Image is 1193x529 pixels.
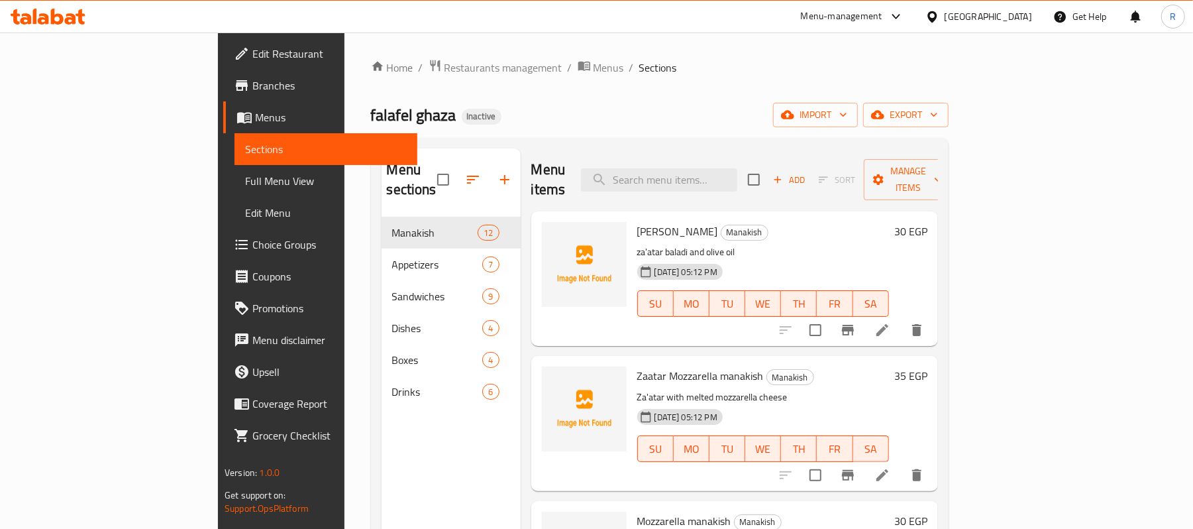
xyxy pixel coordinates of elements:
[478,227,498,239] span: 12
[429,59,562,76] a: Restaurants management
[234,133,417,165] a: Sections
[568,60,572,76] li: /
[483,322,498,335] span: 4
[674,436,709,462] button: MO
[874,467,890,483] a: Edit menu item
[901,314,933,346] button: delete
[721,225,768,241] div: Manakish
[874,107,938,123] span: export
[225,487,285,504] span: Get support on:
[482,288,499,304] div: items
[225,500,309,517] a: Support.OpsPlatform
[429,166,457,194] span: Select all sections
[392,384,483,400] span: Drinks
[863,103,949,127] button: export
[245,205,407,221] span: Edit Menu
[392,288,483,304] div: Sandwiches
[822,440,847,459] span: FR
[715,440,740,459] span: TU
[581,168,737,192] input: search
[478,225,499,241] div: items
[482,320,499,336] div: items
[853,436,889,462] button: SA
[483,354,498,367] span: 4
[810,170,864,190] span: Select section first
[643,440,668,459] span: SU
[223,388,417,420] a: Coverage Report
[223,70,417,101] a: Branches
[629,60,634,76] li: /
[252,300,407,316] span: Promotions
[382,211,521,413] nav: Menu sections
[482,352,499,368] div: items
[371,59,949,76] nav: breadcrumb
[223,292,417,324] a: Promotions
[382,376,521,408] div: Drinks6
[751,440,776,459] span: WE
[832,314,864,346] button: Branch-specific-item
[223,420,417,451] a: Grocery Checklist
[637,436,674,462] button: SU
[252,332,407,348] span: Menu disclaimer
[234,165,417,197] a: Full Menu View
[483,290,498,303] span: 9
[245,141,407,157] span: Sections
[801,9,882,25] div: Menu-management
[252,364,407,380] span: Upsell
[637,244,889,261] p: za'atar baladi and olive oil
[444,60,562,76] span: Restaurants management
[223,324,417,356] a: Menu disclaimer
[542,367,627,451] img: Zaatar Mozzarella manakish
[781,436,817,462] button: TH
[679,294,704,314] span: MO
[874,163,942,196] span: Manage items
[773,103,858,127] button: import
[637,290,674,317] button: SU
[637,366,764,386] span: Zaatar Mozzarella manakish
[382,249,521,280] div: Appetizers7
[223,356,417,388] a: Upsell
[901,459,933,491] button: delete
[382,217,521,249] div: Manakish12
[482,257,499,272] div: items
[578,59,624,76] a: Menus
[392,352,483,368] div: Boxes
[649,266,723,278] span: [DATE] 05:12 PM
[649,411,723,424] span: [DATE] 05:12 PM
[894,367,927,385] h6: 35 EGP
[767,370,813,385] span: Manakish
[709,436,745,462] button: TU
[822,294,847,314] span: FR
[715,294,740,314] span: TU
[594,60,624,76] span: Menus
[531,160,566,200] h2: Menu items
[223,38,417,70] a: Edit Restaurant
[817,436,853,462] button: FR
[802,461,829,489] span: Select to update
[643,294,668,314] span: SU
[382,344,521,376] div: Boxes4
[874,322,890,338] a: Edit menu item
[639,60,677,76] span: Sections
[223,101,417,133] a: Menus
[223,229,417,261] a: Choice Groups
[745,290,781,317] button: WE
[784,107,847,123] span: import
[382,312,521,344] div: Dishes4
[674,290,709,317] button: MO
[462,109,501,125] div: Inactive
[255,109,407,125] span: Menus
[252,46,407,62] span: Edit Restaurant
[382,280,521,312] div: Sandwiches9
[894,222,927,241] h6: 30 EGP
[392,257,483,272] span: Appetizers
[259,464,280,481] span: 1.0.0
[392,225,478,241] span: Manakish
[234,197,417,229] a: Edit Menu
[745,436,781,462] button: WE
[858,294,884,314] span: SA
[252,268,407,284] span: Coupons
